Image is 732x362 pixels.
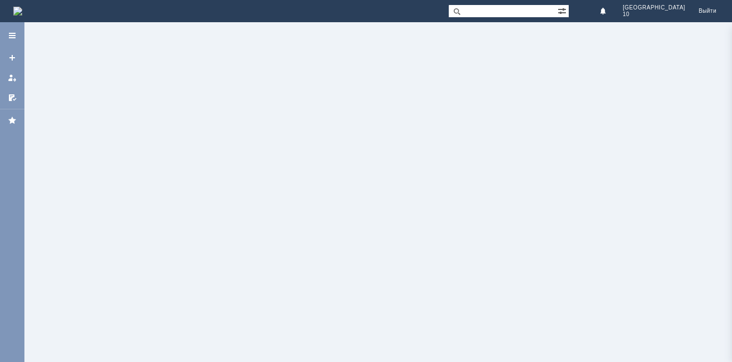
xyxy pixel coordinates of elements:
[13,7,22,16] a: Перейти на домашнюю страницу
[558,5,569,16] span: Расширенный поиск
[13,7,22,16] img: logo
[3,89,21,107] a: Мои согласования
[3,69,21,87] a: Мои заявки
[623,11,685,18] span: 10
[3,49,21,67] a: Создать заявку
[623,4,685,11] span: [GEOGRAPHIC_DATA]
